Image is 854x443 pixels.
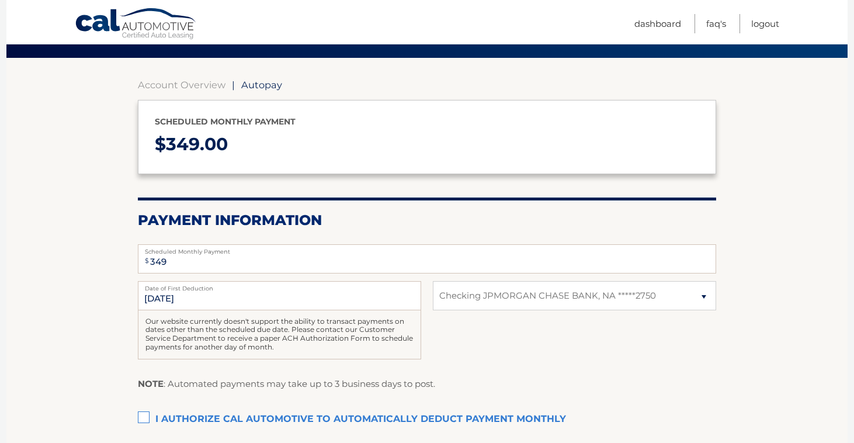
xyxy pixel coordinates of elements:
div: Our website currently doesn't support the ability to transact payments on dates other than the sc... [138,310,421,359]
a: FAQ's [706,14,726,33]
input: Payment Date [138,281,421,310]
a: Logout [751,14,779,33]
h2: Payment Information [138,212,716,229]
strong: NOTE [138,378,164,389]
a: Cal Automotive [75,8,197,41]
label: Scheduled Monthly Payment [138,244,716,254]
label: Date of First Deduction [138,281,421,290]
p: $ [155,129,699,160]
span: 349.00 [166,133,228,155]
span: | [232,79,235,91]
a: Dashboard [634,14,681,33]
p: : Automated payments may take up to 3 business days to post. [138,376,435,392]
span: $ [141,248,152,274]
a: Account Overview [138,79,225,91]
input: Payment Amount [138,244,716,274]
label: I authorize cal automotive to automatically deduct payment monthly [138,408,716,431]
p: Scheduled monthly payment [155,115,699,129]
span: Autopay [241,79,282,91]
